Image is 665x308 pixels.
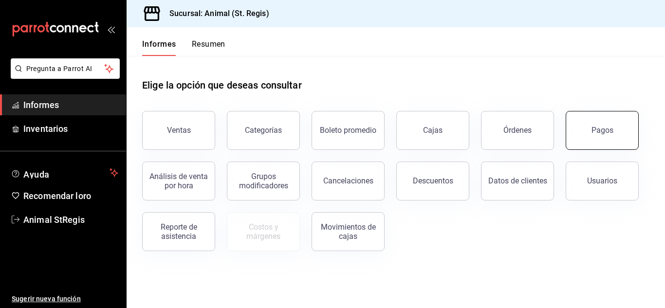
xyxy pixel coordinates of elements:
font: Costos y márgenes [246,222,280,241]
font: Inventarios [23,124,68,134]
button: Ventas [142,111,215,150]
button: Cancelaciones [312,162,385,200]
button: Boleto promedio [312,111,385,150]
font: Movimientos de cajas [321,222,376,241]
button: Análisis de venta por hora [142,162,215,200]
font: Órdenes [503,126,532,135]
font: Grupos modificadores [239,172,288,190]
button: Pagos [566,111,639,150]
font: Datos de clientes [488,176,547,185]
font: Informes [142,39,176,49]
font: Ventas [167,126,191,135]
font: Sugerir nueva función [12,295,81,303]
button: Movimientos de cajas [312,212,385,251]
font: Usuarios [587,176,617,185]
font: Ayuda [23,169,50,180]
button: Órdenes [481,111,554,150]
button: Descuentos [396,162,469,200]
button: abrir_cajón_menú [107,25,115,33]
a: Pregunta a Parrot AI [7,71,120,81]
font: Pagos [591,126,613,135]
a: Cajas [396,111,469,150]
button: Usuarios [566,162,639,200]
div: pestañas de navegación [142,39,225,56]
font: Informes [23,100,59,110]
font: Elige la opción que deseas consultar [142,79,302,91]
font: Animal StRegis [23,215,85,225]
button: Pregunta a Parrot AI [11,58,120,79]
font: Análisis de venta por hora [149,172,208,190]
button: Grupos modificadores [227,162,300,200]
font: Descuentos [413,176,453,185]
font: Categorías [245,126,282,135]
button: Contrata inventarios para ver este informe [227,212,300,251]
font: Pregunta a Parrot AI [26,65,92,72]
font: Reporte de asistencia [161,222,197,241]
button: Reporte de asistencia [142,212,215,251]
font: Cajas [423,126,443,135]
font: Sucursal: Animal (St. Regis) [169,9,269,18]
font: Boleto promedio [320,126,376,135]
font: Resumen [192,39,225,49]
button: Datos de clientes [481,162,554,200]
font: Recomendar loro [23,191,91,201]
button: Categorías [227,111,300,150]
font: Cancelaciones [323,176,373,185]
